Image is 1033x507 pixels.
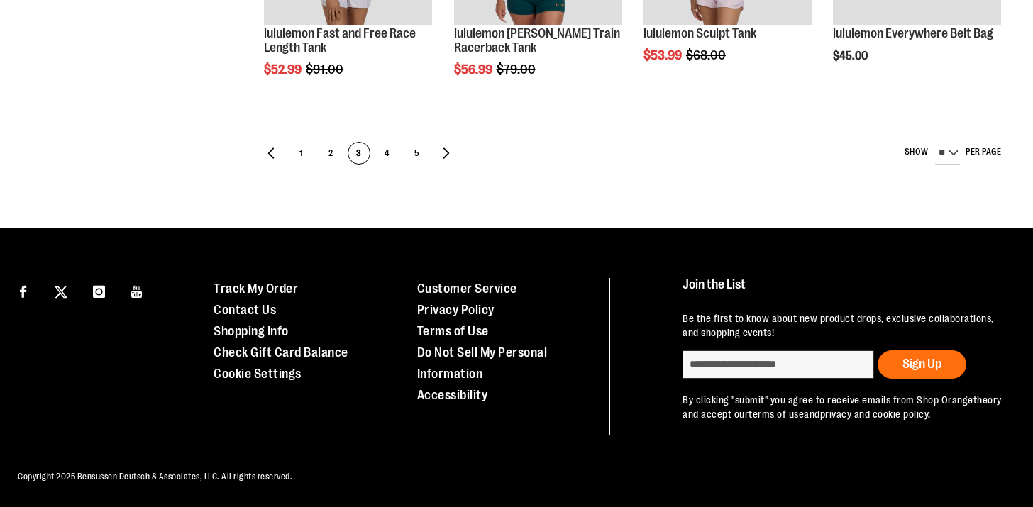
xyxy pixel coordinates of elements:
a: lululemon Sculpt Tank [643,26,756,40]
span: $45.00 [833,50,870,62]
span: Show [905,147,929,157]
h4: Join the List [683,278,1005,304]
input: enter email [683,350,874,379]
span: $91.00 [306,62,346,77]
span: Sign Up [902,357,941,371]
a: 2 [319,142,342,165]
a: lululemon [PERSON_NAME] Train Racerback Tank [454,26,620,55]
a: 4 [375,142,398,165]
button: Sign Up [878,350,966,379]
a: Visit our Instagram page [87,278,111,303]
a: lululemon Everywhere Belt Bag [833,26,993,40]
a: Visit our Youtube page [125,278,150,303]
span: 1 [290,143,311,165]
a: Privacy Policy [417,303,495,317]
span: 5 [406,143,427,165]
a: Customer Service [417,282,517,296]
p: Be the first to know about new product drops, exclusive collaborations, and shopping events! [683,311,1005,340]
span: $52.99 [264,62,304,77]
a: lululemon Fast and Free Race Length Tank [264,26,416,55]
span: 3 [348,143,370,165]
a: Visit our Facebook page [11,278,35,303]
a: Terms of Use [417,324,489,338]
a: terms of use [748,408,804,420]
span: Copyright 2025 Bensussen Deutsch & Associates, LLC. All rights reserved. [18,472,292,481]
a: Visit our X page [49,278,74,303]
select: Show per page [935,142,960,165]
a: 1 [289,142,312,165]
span: $68.00 [686,48,728,62]
img: Twitter [55,286,67,299]
a: 5 [405,142,428,165]
a: Do Not Sell My Personal Information [417,345,548,381]
span: $53.99 [643,48,684,62]
span: 4 [376,143,397,165]
span: $56.99 [454,62,495,77]
a: Accessibility [417,388,488,402]
a: privacy and cookie policy. [820,408,931,420]
a: Cookie Settings [214,367,302,381]
span: per page [966,147,1001,157]
a: Track My Order [214,282,298,296]
p: By clicking "submit" you agree to receive emails from Shop Orangetheory and accept our and [683,393,1005,421]
a: Contact Us [214,303,276,317]
a: Shopping Info [214,324,289,338]
span: $79.00 [497,62,538,77]
a: Check Gift Card Balance [214,345,348,360]
span: 2 [320,143,341,165]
